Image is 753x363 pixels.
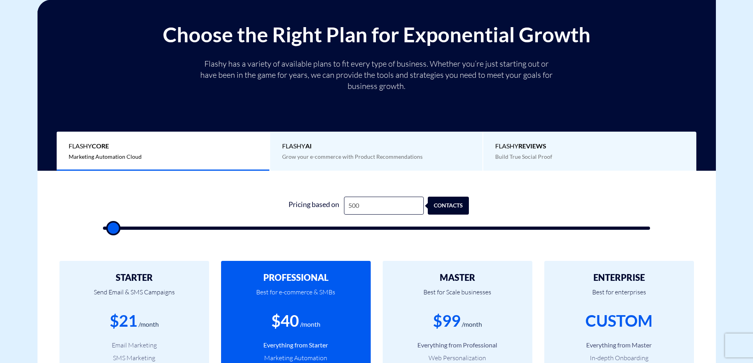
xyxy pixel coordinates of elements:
[433,310,460,332] div: $99
[69,142,257,151] span: Flashy
[271,310,299,332] div: $40
[395,273,520,282] h2: MASTER
[395,282,520,310] p: Best for Scale businesses
[138,320,159,329] div: /month
[395,341,520,350] li: Everything from Professional
[233,341,359,350] li: Everything from Starter
[71,341,197,350] li: Email Marketing
[71,273,197,282] h2: STARTER
[92,142,109,150] b: Core
[71,353,197,363] li: SMS Marketing
[110,310,137,332] div: $21
[495,142,684,151] span: Flashy
[43,23,710,46] h2: Choose the Right Plan for Exponential Growth
[556,282,682,310] p: Best for enterprises
[462,320,482,329] div: /month
[556,341,682,350] li: Everything from Master
[282,153,423,160] span: Grow your e-commerce with Product Recommendations
[233,282,359,310] p: Best for e-commerce & SMBs
[518,142,546,150] b: REVIEWS
[395,353,520,363] li: Web Personalization
[233,273,359,282] h2: PROFESSIONAL
[197,58,556,92] p: Flashy has a variety of available plans to fit every type of business. Whether you’re just starti...
[495,153,552,160] span: Build True Social Proof
[282,142,471,151] span: Flashy
[433,197,474,215] div: contacts
[556,353,682,363] li: In-depth Onboarding
[284,197,344,215] div: Pricing based on
[69,153,142,160] span: Marketing Automation Cloud
[556,273,682,282] h2: ENTERPRISE
[300,320,320,329] div: /month
[305,142,312,150] b: AI
[585,310,652,332] div: CUSTOM
[71,282,197,310] p: Send Email & SMS Campaigns
[233,353,359,363] li: Marketing Automation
